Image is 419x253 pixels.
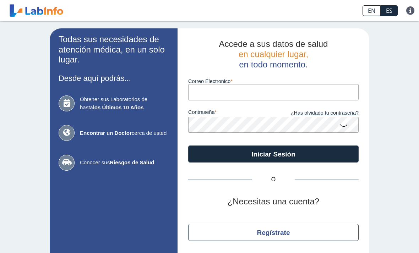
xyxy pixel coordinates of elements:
[110,159,154,165] b: Riesgos de Salud
[188,224,359,241] button: Regístrate
[252,175,295,184] span: O
[239,49,308,59] span: en cualquier lugar,
[188,197,359,207] h2: ¿Necesitas una cuenta?
[188,78,359,84] label: Correo Electronico
[80,129,169,137] span: cerca de usted
[80,130,132,136] b: Encontrar un Doctor
[239,60,308,69] span: en todo momento.
[381,5,398,16] a: ES
[188,109,273,117] label: contraseña
[93,104,144,110] b: los Últimos 10 Años
[59,74,169,83] h3: Desde aquí podrás...
[80,159,169,167] span: Conocer sus
[219,39,328,49] span: Accede a sus datos de salud
[273,109,359,117] a: ¿Has olvidado tu contraseña?
[59,34,169,65] h2: Todas sus necesidades de atención médica, en un solo lugar.
[80,95,169,111] span: Obtener sus Laboratorios de hasta
[363,5,381,16] a: EN
[188,145,359,163] button: Iniciar Sesión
